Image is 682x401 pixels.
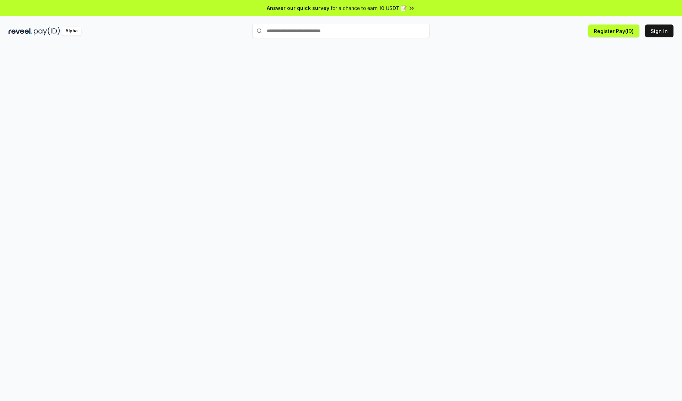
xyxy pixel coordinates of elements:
img: pay_id [34,27,60,36]
span: Answer our quick survey [267,4,329,12]
span: for a chance to earn 10 USDT 📝 [331,4,407,12]
img: reveel_dark [9,27,32,36]
div: Alpha [61,27,81,36]
button: Sign In [645,25,673,37]
button: Register Pay(ID) [588,25,639,37]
